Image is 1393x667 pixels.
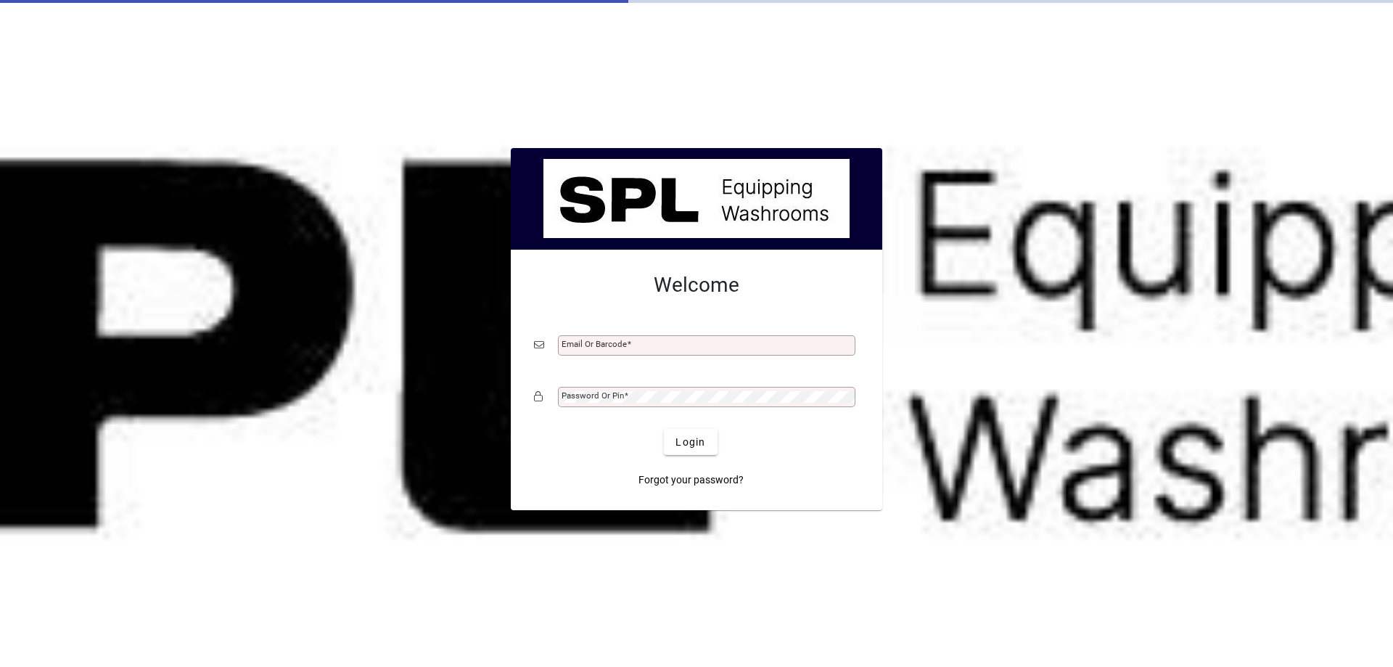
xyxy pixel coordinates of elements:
a: Forgot your password? [633,467,749,493]
span: Login [675,435,705,450]
mat-label: Password or Pin [562,390,624,401]
button: Login [664,429,717,455]
mat-label: Email or Barcode [562,339,627,349]
h2: Welcome [534,273,859,298]
span: Forgot your password? [638,472,744,488]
